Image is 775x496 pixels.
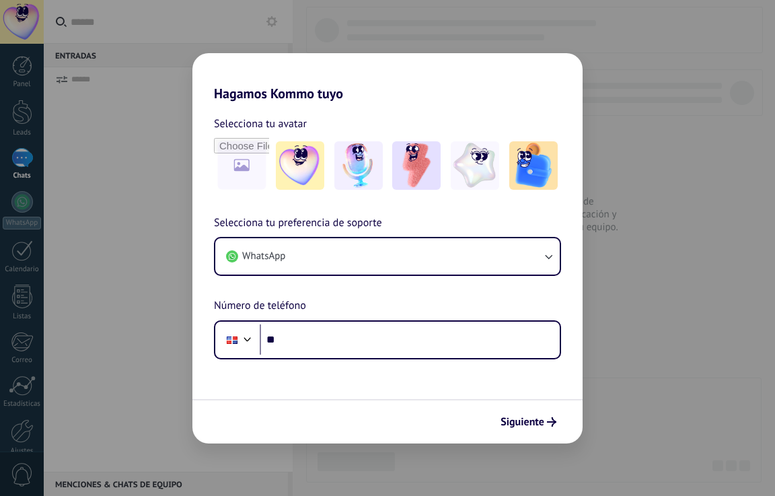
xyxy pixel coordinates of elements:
[219,326,245,354] div: Dominican Republic: + 1
[214,115,307,133] span: Selecciona tu avatar
[214,297,306,315] span: Número de teléfono
[192,53,583,102] h2: Hagamos Kommo tuyo
[501,417,544,427] span: Siguiente
[334,141,383,190] img: -2.jpeg
[509,141,558,190] img: -5.jpeg
[392,141,441,190] img: -3.jpeg
[214,215,382,232] span: Selecciona tu preferencia de soporte
[215,238,560,275] button: WhatsApp
[276,141,324,190] img: -1.jpeg
[494,411,562,433] button: Siguiente
[451,141,499,190] img: -4.jpeg
[242,250,285,263] span: WhatsApp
